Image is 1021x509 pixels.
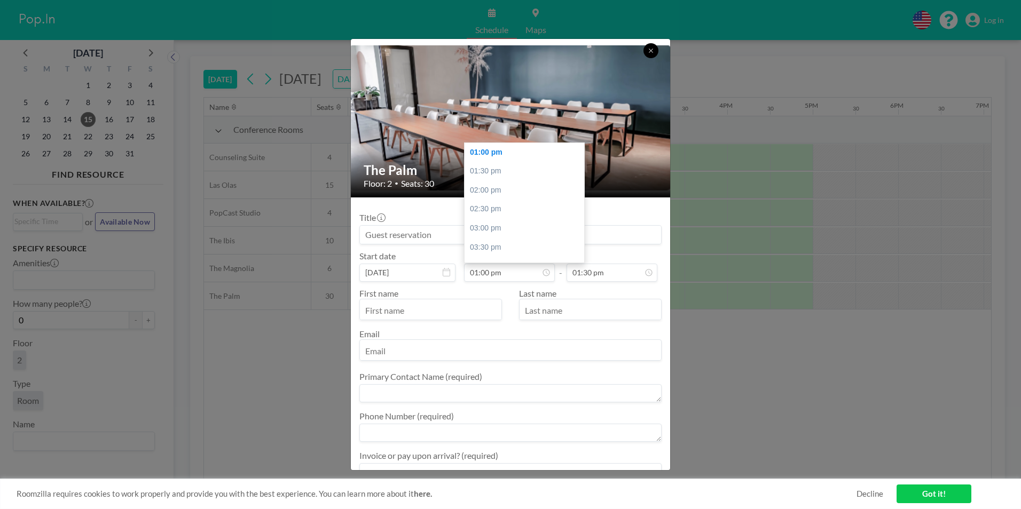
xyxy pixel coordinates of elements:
[465,162,590,181] div: 01:30 pm
[559,254,562,278] span: -
[359,212,384,223] label: Title
[359,371,482,382] label: Primary Contact Name (required)
[17,489,857,499] span: Roomzilla requires cookies to work properly and provide you with the best experience. You can lea...
[359,411,454,421] label: Phone Number (required)
[359,450,498,461] label: Invoice or pay upon arrival? (required)
[360,301,501,320] input: First name
[360,342,661,360] input: Email
[465,181,590,200] div: 02:00 pm
[414,489,432,498] a: here.
[465,238,590,257] div: 03:30 pm
[897,484,971,503] a: Got it!
[359,288,398,298] label: First name
[519,288,556,298] label: Last name
[395,179,398,187] span: •
[465,257,590,276] div: 04:00 pm
[359,251,396,261] label: Start date
[360,226,661,244] input: Guest reservation
[401,178,434,189] span: Seats: 30
[857,489,883,499] a: Decline
[364,178,392,189] span: Floor: 2
[465,200,590,219] div: 02:30 pm
[465,219,590,238] div: 03:00 pm
[351,45,671,191] img: 537.png
[465,143,590,162] div: 01:00 pm
[359,329,380,339] label: Email
[364,162,658,178] h2: The Palm
[520,301,661,320] input: Last name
